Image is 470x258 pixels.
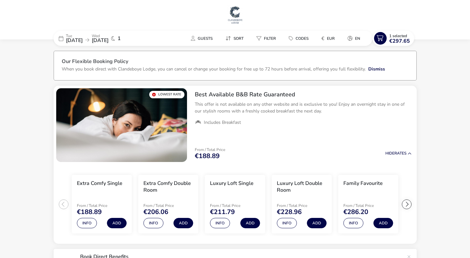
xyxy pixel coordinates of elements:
p: From / Total Price [210,204,260,208]
p: Wed [92,34,109,38]
h3: Family Favourite [343,180,383,187]
button: Filter [251,34,281,43]
button: €EUR [316,34,340,43]
span: en [355,36,360,41]
p: When you book direct with Clandeboye Lodge, you can cancel or change your booking for free up to ... [62,66,366,72]
button: Guests [186,34,218,43]
button: Info [143,218,163,228]
naf-pibe-menu-bar-item: Codes [284,34,316,43]
button: Codes [284,34,314,43]
span: 1 Selected [389,33,407,38]
span: EUR [327,36,335,41]
span: €228.96 [277,209,302,215]
p: From / Total Price [195,148,225,152]
h3: Extra Comfy Single [77,180,122,187]
span: €206.06 [143,209,168,215]
button: Info [343,218,363,228]
button: Add [107,218,127,228]
span: €297.65 [389,38,410,44]
button: HideRates [385,151,412,156]
div: Tue[DATE]Wed[DATE]1 [54,31,151,46]
span: [DATE] [66,37,83,44]
swiper-slide: 2 / 7 [135,172,202,236]
swiper-slide: 6 / 7 [402,172,468,236]
span: €211.79 [210,209,235,215]
p: From / Total Price [277,204,327,208]
span: €286.20 [343,209,368,215]
span: €188.89 [195,153,220,159]
button: 1 Selected€297.65 [372,31,414,46]
swiper-slide: 5 / 7 [335,172,402,236]
naf-pibe-menu-bar-item: Filter [251,34,284,43]
button: Dismiss [368,66,385,72]
naf-pibe-menu-bar-item: en [342,34,368,43]
h2: Best Available B&B Rate Guaranteed [195,91,412,98]
button: Add [373,218,393,228]
h3: Our Flexible Booking Policy [62,59,409,66]
h3: Luxury Loft Double Room [277,180,327,194]
span: 1 [118,36,121,41]
button: Add [173,218,193,228]
naf-pibe-menu-bar-item: Guests [186,34,220,43]
span: Includes Breakfast [204,120,241,125]
button: en [342,34,365,43]
button: Info [210,218,230,228]
p: This offer is not available on any other website and is exclusive to you! Enjoy an overnight stay... [195,101,412,114]
span: Guests [198,36,213,41]
p: From / Total Price [143,204,193,208]
p: From / Total Price [77,204,127,208]
div: Best Available B&B Rate GuaranteedThis offer is not available on any other website and is exclusi... [190,86,417,131]
span: [DATE] [92,37,109,44]
naf-pibe-menu-bar-item: 1 Selected€297.65 [372,31,417,46]
h3: Luxury Loft Single [210,180,254,187]
span: Codes [296,36,308,41]
button: Info [277,218,297,228]
span: Hide [385,151,394,156]
span: €188.89 [77,209,102,215]
button: Add [307,218,327,228]
button: Info [77,218,97,228]
span: Filter [264,36,276,41]
p: Tue [66,34,83,38]
naf-pibe-menu-bar-item: Sort [220,34,251,43]
button: Add [240,218,260,228]
span: Sort [234,36,244,41]
swiper-slide: 3 / 7 [202,172,268,236]
p: From / Total Price [343,204,393,208]
button: Sort [220,34,249,43]
img: Main Website [227,5,243,25]
swiper-slide: 1 / 1 [56,88,187,162]
i: € [321,35,324,42]
swiper-slide: 4 / 7 [268,172,335,236]
h3: Extra Comfy Double Room [143,180,193,194]
naf-pibe-menu-bar-item: €EUR [316,34,342,43]
swiper-slide: 1 / 7 [68,172,135,236]
div: Lowest Rate [149,91,184,98]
